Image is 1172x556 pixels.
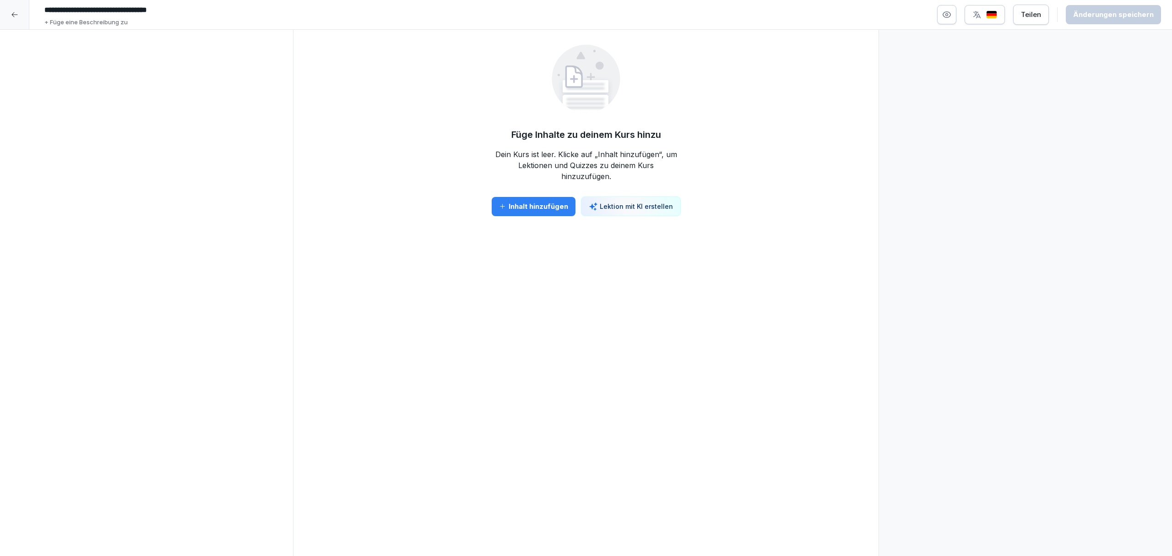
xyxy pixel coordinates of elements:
div: Teilen [1021,10,1041,20]
p: + Füge eine Beschreibung zu [44,18,128,27]
button: Teilen [1013,5,1049,25]
button: Änderungen speichern [1066,5,1161,24]
p: Dein Kurs ist leer. Klicke auf „Inhalt hinzufügen“, um Lektionen und Quizzes zu deinem Kurs hinzu... [494,149,678,182]
h5: Füge Inhalte zu deinem Kurs hinzu [511,128,661,142]
p: Lektion mit KI erstellen [600,202,673,211]
button: Lektion mit KI erstellen [581,196,681,216]
img: empty.svg [552,44,620,113]
div: Änderungen speichern [1073,10,1154,20]
img: de.svg [986,11,997,19]
button: Inhalt hinzufügen [492,197,575,216]
div: Inhalt hinzufügen [499,202,568,212]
